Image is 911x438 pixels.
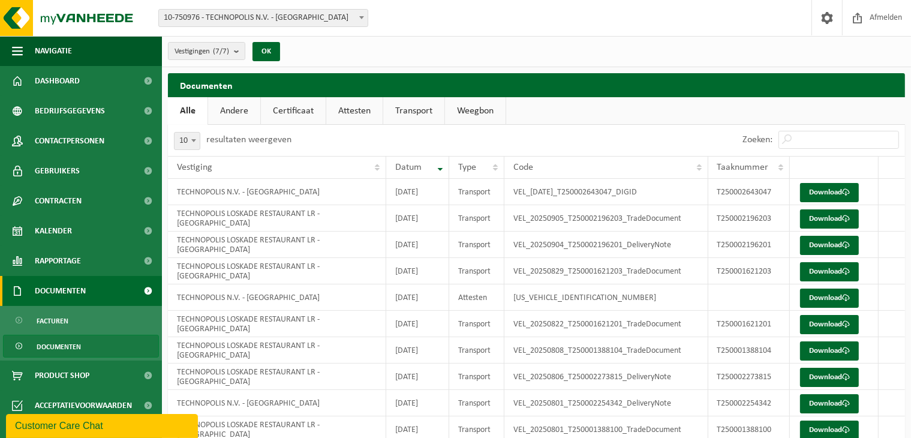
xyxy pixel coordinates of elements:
[168,311,386,337] td: TECHNOPOLIS LOSKADE RESTAURANT LR - [GEOGRAPHIC_DATA]
[175,133,200,149] span: 10
[386,284,449,311] td: [DATE]
[326,97,383,125] a: Attesten
[458,163,476,172] span: Type
[800,394,859,413] a: Download
[168,390,386,416] td: TECHNOPOLIS N.V. - [GEOGRAPHIC_DATA]
[800,209,859,229] a: Download
[708,258,790,284] td: T250001621203
[206,135,291,145] label: resultaten weergeven
[383,97,444,125] a: Transport
[386,390,449,416] td: [DATE]
[213,47,229,55] count: (7/7)
[742,136,772,145] label: Zoeken:
[6,412,200,438] iframe: chat widget
[708,311,790,337] td: T250001621201
[708,232,790,258] td: T250002196201
[504,311,708,337] td: VEL_20250822_T250001621201_TradeDocument
[35,36,72,66] span: Navigatie
[708,205,790,232] td: T250002196203
[168,179,386,205] td: TECHNOPOLIS N.V. - [GEOGRAPHIC_DATA]
[208,97,260,125] a: Andere
[504,205,708,232] td: VEL_20250905_T250002196203_TradeDocument
[168,73,905,97] h2: Documenten
[35,96,105,126] span: Bedrijfsgegevens
[708,337,790,364] td: T250001388104
[504,179,708,205] td: VEL_[DATE]_T250002643047_DIGID
[168,232,386,258] td: TECHNOPOLIS LOSKADE RESTAURANT LR - [GEOGRAPHIC_DATA]
[386,205,449,232] td: [DATE]
[168,205,386,232] td: TECHNOPOLIS LOSKADE RESTAURANT LR - [GEOGRAPHIC_DATA]
[504,284,708,311] td: [US_VEHICLE_IDENTIFICATION_NUMBER]
[35,361,89,391] span: Product Shop
[386,364,449,390] td: [DATE]
[800,236,859,255] a: Download
[159,10,368,26] span: 10-750976 - TECHNOPOLIS N.V. - MECHELEN
[35,391,132,421] span: Acceptatievoorwaarden
[708,390,790,416] td: T250002254342
[800,341,859,361] a: Download
[174,132,200,150] span: 10
[35,186,82,216] span: Contracten
[717,163,769,172] span: Taaknummer
[708,179,790,205] td: T250002643047
[386,232,449,258] td: [DATE]
[177,163,212,172] span: Vestiging
[504,337,708,364] td: VEL_20250808_T250001388104_TradeDocument
[449,258,505,284] td: Transport
[800,183,859,202] a: Download
[158,9,368,27] span: 10-750976 - TECHNOPOLIS N.V. - MECHELEN
[449,205,505,232] td: Transport
[168,258,386,284] td: TECHNOPOLIS LOSKADE RESTAURANT LR - [GEOGRAPHIC_DATA]
[35,126,104,156] span: Contactpersonen
[35,216,72,246] span: Kalender
[708,364,790,390] td: T250002273815
[3,335,159,358] a: Documenten
[513,163,533,172] span: Code
[449,337,505,364] td: Transport
[449,232,505,258] td: Transport
[35,156,80,186] span: Gebruikers
[35,246,81,276] span: Rapportage
[800,368,859,387] a: Download
[386,311,449,337] td: [DATE]
[800,262,859,281] a: Download
[504,232,708,258] td: VEL_20250904_T250002196201_DeliveryNote
[449,364,505,390] td: Transport
[3,309,159,332] a: Facturen
[168,364,386,390] td: TECHNOPOLIS LOSKADE RESTAURANT LR - [GEOGRAPHIC_DATA]
[35,276,86,306] span: Documenten
[261,97,326,125] a: Certificaat
[395,163,422,172] span: Datum
[800,315,859,334] a: Download
[386,337,449,364] td: [DATE]
[449,179,505,205] td: Transport
[168,284,386,311] td: TECHNOPOLIS N.V. - [GEOGRAPHIC_DATA]
[504,390,708,416] td: VEL_20250801_T250002254342_DeliveryNote
[168,42,245,60] button: Vestigingen(7/7)
[252,42,280,61] button: OK
[386,258,449,284] td: [DATE]
[800,289,859,308] a: Download
[168,97,208,125] a: Alle
[386,179,449,205] td: [DATE]
[504,364,708,390] td: VEL_20250806_T250002273815_DeliveryNote
[168,337,386,364] td: TECHNOPOLIS LOSKADE RESTAURANT LR - [GEOGRAPHIC_DATA]
[37,310,68,332] span: Facturen
[35,66,80,96] span: Dashboard
[504,258,708,284] td: VEL_20250829_T250001621203_TradeDocument
[445,97,506,125] a: Weegbon
[449,311,505,337] td: Transport
[449,284,505,311] td: Attesten
[175,43,229,61] span: Vestigingen
[37,335,81,358] span: Documenten
[449,390,505,416] td: Transport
